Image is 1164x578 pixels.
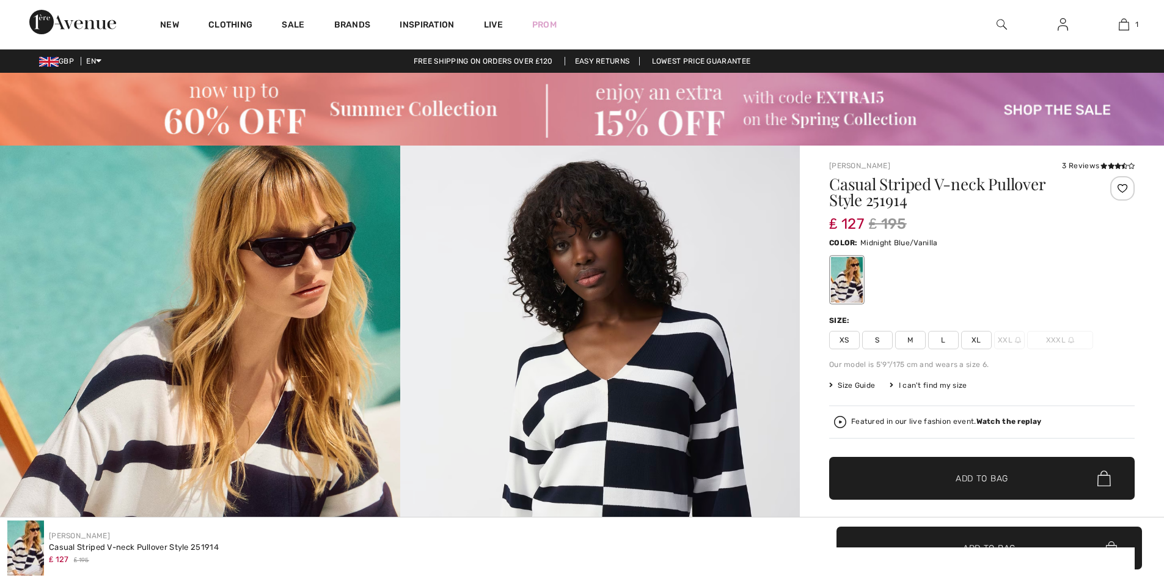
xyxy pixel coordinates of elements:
[976,417,1042,426] strong: Watch the replay
[831,257,863,303] div: Midnight Blue/Vanilla
[1027,331,1093,349] span: XXXL
[829,457,1135,500] button: Add to Bag
[829,331,860,349] span: XS
[890,380,967,391] div: I can't find my size
[1094,17,1154,32] a: 1
[642,57,761,65] a: Lowest Price Guarantee
[869,213,907,235] span: ₤ 195
[928,331,959,349] span: L
[1062,160,1135,171] div: 3 Reviews
[404,57,563,65] a: Free shipping on orders over ₤120
[851,418,1041,426] div: Featured in our live fashion event.
[74,556,89,565] span: ₤ 195
[484,18,503,31] a: Live
[39,57,59,67] img: UK Pound
[7,521,44,576] img: Casual Striped V-Neck Pullover Style 251914
[829,380,875,391] span: Size Guide
[860,239,937,247] span: Midnight Blue/Vanilla
[829,176,1084,208] h1: Casual Striped V-neck Pullover Style 251914
[49,532,110,540] a: [PERSON_NAME]
[829,161,890,170] a: [PERSON_NAME]
[1135,19,1138,30] span: 1
[961,331,992,349] span: XL
[1119,17,1129,32] img: My Bag
[963,541,1016,554] span: Add to Bag
[829,315,852,326] div: Size:
[49,555,69,564] span: ₤ 127
[834,416,846,428] img: Watch the replay
[1068,337,1074,343] img: ring-m.svg
[400,20,454,32] span: Inspiration
[1097,470,1111,486] img: Bag.svg
[282,20,304,32] a: Sale
[829,203,864,232] span: ₤ 127
[1048,17,1078,32] a: Sign In
[39,57,79,65] span: GBP
[836,527,1142,569] button: Add to Bag
[1086,486,1152,517] iframe: Opens a widget where you can find more information
[29,10,116,34] img: 1ère Avenue
[1015,337,1021,343] img: ring-m.svg
[86,57,101,65] span: EN
[994,331,1025,349] span: XXL
[862,331,893,349] span: S
[1058,17,1068,32] img: My Info
[49,541,219,554] div: Casual Striped V-neck Pullover Style 251914
[334,20,371,32] a: Brands
[565,57,640,65] a: Easy Returns
[1105,541,1117,555] img: Bag.svg
[829,359,1135,370] div: Our model is 5'9"/175 cm and wears a size 6.
[208,20,252,32] a: Clothing
[956,472,1008,485] span: Add to Bag
[997,17,1007,32] img: search the website
[829,239,858,247] span: Color:
[532,18,557,31] a: Prom
[895,331,926,349] span: M
[160,20,179,32] a: New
